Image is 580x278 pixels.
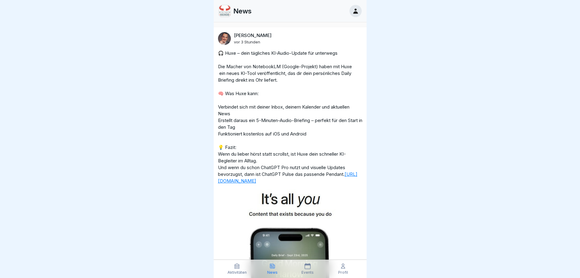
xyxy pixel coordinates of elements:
[301,270,314,275] p: Events
[267,270,278,275] p: News
[234,39,260,44] p: vor 3 Stunden
[233,7,252,15] p: News
[338,270,348,275] p: Profil
[218,50,362,184] p: 🎧 Huxe – dein tägliches KI-Audio-Update für unterwegs Die Macher von NotebookLM (Google-Projekt) ...
[227,270,247,275] p: Aktivitäten
[219,5,231,17] img: vyjpw951skg073owmonln6kd.png
[234,33,272,38] p: [PERSON_NAME]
